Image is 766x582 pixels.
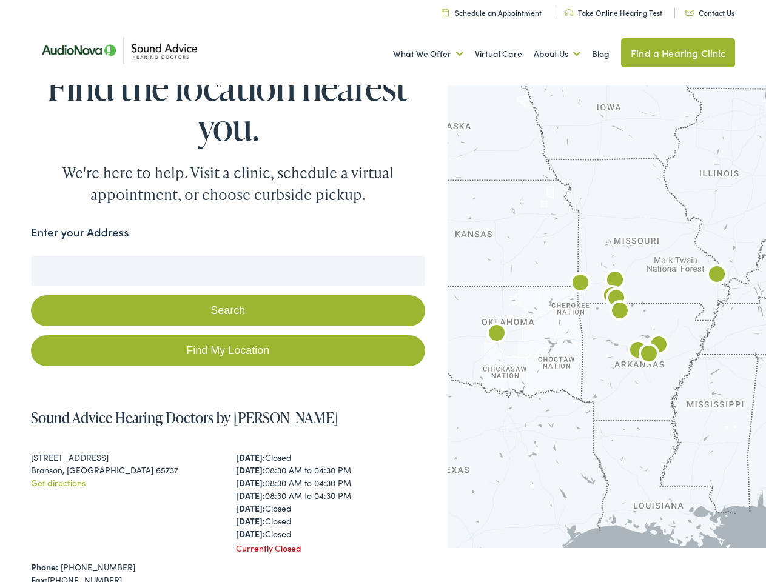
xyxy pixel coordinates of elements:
[685,10,694,16] img: Icon representing mail communication in a unique green color, indicative of contact or communicat...
[31,335,426,366] a: Find My Location
[605,298,634,327] div: AudioNova
[236,489,265,501] strong: [DATE]:
[644,332,673,361] div: AudioNova
[236,477,265,489] strong: [DATE]:
[31,256,426,286] input: Enter your address or zip code
[565,9,573,16] img: Headphone icon in a unique green color, suggesting audio-related services or features.
[34,162,422,206] div: We're here to help. Visit a clinic, schedule a virtual appointment, or choose curbside pickup.
[393,32,463,76] a: What We Offer
[442,7,542,18] a: Schedule an Appointment
[602,285,631,314] div: Sound Advice Hearing Doctors by AudioNova
[565,7,662,18] a: Take Online Hearing Test
[236,542,425,555] div: Currently Closed
[475,32,522,76] a: Virtual Care
[621,38,735,67] a: Find a Hearing Clinic
[236,451,425,540] div: Closed 08:30 AM to 04:30 PM 08:30 AM to 04:30 PM 08:30 AM to 04:30 PM Closed Closed Closed
[702,261,731,290] div: AudioNova
[31,561,58,573] strong: Phone:
[442,8,449,16] img: Calendar icon in a unique green color, symbolizing scheduling or date-related features.
[236,527,265,540] strong: [DATE]:
[236,451,265,463] strong: [DATE]:
[31,451,220,464] div: [STREET_ADDRESS]
[236,515,265,527] strong: [DATE]:
[61,561,135,573] a: [PHONE_NUMBER]
[597,283,627,312] div: Sound Advice Hearing Doctors by AudioNova
[482,320,511,349] div: AudioNova
[31,407,338,427] a: Sound Advice Hearing Doctors by [PERSON_NAME]
[592,32,610,76] a: Blog
[236,502,265,514] strong: [DATE]:
[566,270,595,299] div: AudioNova
[31,67,426,147] h1: Find the location nearest you.
[685,7,734,18] a: Contact Us
[634,341,664,370] div: AudioNova
[31,224,129,241] label: Enter your Address
[31,464,220,477] div: Branson, [GEOGRAPHIC_DATA] 65737
[236,464,265,476] strong: [DATE]:
[31,477,86,489] a: Get directions
[623,337,653,366] div: AudioNova
[600,267,630,296] div: Sound Advice Hearing Doctors by AudioNova
[31,295,426,326] button: Search
[534,32,580,76] a: About Us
